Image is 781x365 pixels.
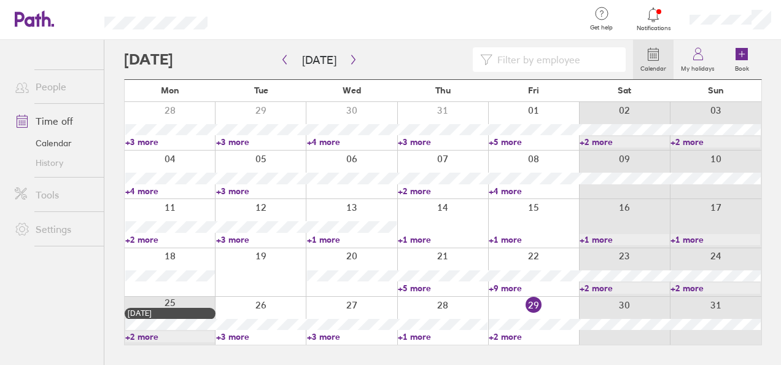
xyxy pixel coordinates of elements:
span: Thu [435,85,451,95]
a: +3 more [216,186,306,197]
div: [DATE] [128,309,212,318]
span: Mon [161,85,179,95]
a: +2 more [489,331,578,342]
a: +1 more [489,234,578,245]
a: +3 more [216,234,306,245]
a: +3 more [216,136,306,147]
label: My holidays [674,61,722,73]
a: +3 more [125,136,215,147]
a: +2 more [580,136,669,147]
a: Time off [5,109,104,133]
a: History [5,153,104,173]
span: Tue [254,85,268,95]
a: +2 more [670,136,760,147]
span: Notifications [634,25,674,32]
a: +2 more [398,186,488,197]
span: Sun [708,85,724,95]
span: Fri [528,85,539,95]
span: Wed [343,85,361,95]
a: +1 more [398,331,488,342]
a: My holidays [674,40,722,79]
a: +2 more [670,283,760,294]
a: +2 more [125,234,215,245]
a: +5 more [489,136,578,147]
a: Calendar [633,40,674,79]
a: +2 more [125,331,215,342]
a: +1 more [670,234,760,245]
label: Calendar [633,61,674,73]
a: +4 more [489,186,578,197]
a: +3 more [216,331,306,342]
a: People [5,74,104,99]
span: Get help [581,24,621,31]
a: Tools [5,182,104,207]
a: +4 more [307,136,397,147]
a: Book [722,40,761,79]
label: Book [728,61,756,73]
a: +9 more [489,283,578,294]
a: +3 more [307,331,397,342]
a: +3 more [398,136,488,147]
span: Sat [618,85,631,95]
a: +2 more [580,283,669,294]
a: Calendar [5,133,104,153]
a: +1 more [580,234,669,245]
a: Settings [5,217,104,241]
a: +4 more [125,186,215,197]
button: [DATE] [292,50,346,70]
a: Notifications [634,6,674,32]
a: +5 more [398,283,488,294]
a: +1 more [307,234,397,245]
a: +1 more [398,234,488,245]
input: Filter by employee [492,48,618,71]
